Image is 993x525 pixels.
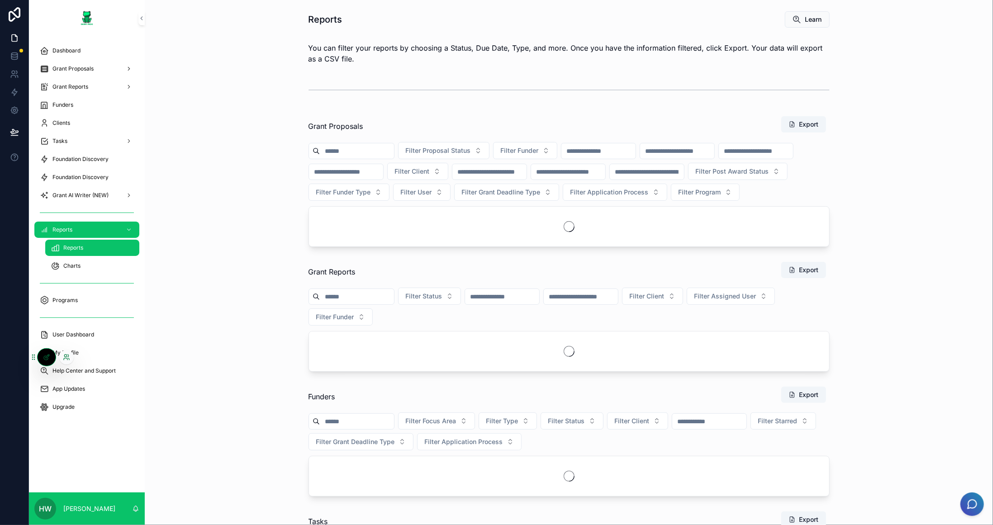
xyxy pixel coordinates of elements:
span: Programs [52,297,78,304]
a: Funders [34,97,139,113]
button: Select Button [387,163,448,180]
button: Select Button [479,412,537,430]
span: Help Center and Support [52,367,116,374]
button: Select Button [393,184,451,201]
a: User Dashboard [34,326,139,343]
a: Grant Reports [34,79,139,95]
button: Select Button [622,288,683,305]
span: Filter User [401,188,432,197]
a: Help Center and Support [34,363,139,379]
span: Learn [805,15,822,24]
span: Filter Type [486,416,518,426]
button: Select Button [417,433,522,450]
a: Programs [34,292,139,308]
span: HW [39,503,52,514]
span: User Dashboard [52,331,94,338]
a: My Profile [34,345,139,361]
button: Select Button [493,142,557,159]
span: Grant Reports [309,266,356,277]
a: Tasks [34,133,139,149]
span: Filter Status [548,416,585,426]
button: Select Button [398,142,489,159]
span: Filter Application Process [425,437,503,446]
button: Select Button [309,433,413,450]
span: Filter Grant Deadline Type [316,437,395,446]
span: Filter Focus Area [406,416,456,426]
span: Filter Client [630,292,665,301]
span: Charts [63,262,81,270]
a: Charts [45,258,139,274]
span: Filter Funder Type [316,188,371,197]
p: [PERSON_NAME] [63,504,115,513]
span: Reports [52,226,72,233]
button: Export [781,262,826,278]
span: Filter Application Process [570,188,649,197]
button: Select Button [454,184,559,201]
span: Filter Status [406,292,442,301]
a: Grant AI Writer (NEW) [34,187,139,203]
button: Select Button [688,163,788,180]
span: Grant Proposals [52,65,94,72]
span: Filter Program [679,188,721,197]
span: Tasks [52,137,67,145]
div: scrollable content [29,36,145,427]
img: App logo [80,11,94,25]
button: Export [781,116,826,132]
span: Filter Post Award Status [696,167,769,176]
span: Upgrade [52,403,75,411]
button: Select Button [309,184,390,201]
span: Grant AI Writer (NEW) [52,192,109,199]
span: App Updates [52,385,85,393]
button: Select Button [541,412,603,430]
span: Grant Reports [52,83,88,90]
button: Export [781,387,826,403]
span: You can filter your reports by choosing a Status, Due Date, Type, and more. Once you have the inf... [309,43,823,63]
a: Reports [45,240,139,256]
a: Foundation Discovery [34,169,139,185]
a: Grant Proposals [34,61,139,77]
span: Filter Starred [758,416,798,426]
button: Select Button [687,288,775,305]
span: Dashboard [52,47,81,54]
button: Select Button [398,288,461,305]
h1: Reports [309,13,342,26]
button: Learn [785,11,830,28]
span: Filter Funder [501,146,539,155]
button: Select Button [607,412,668,430]
a: Foundation Discovery [34,151,139,167]
a: Upgrade [34,399,139,415]
button: Select Button [671,184,740,201]
span: Funders [52,101,73,109]
span: Filter Client [615,416,650,426]
span: Foundation Discovery [52,174,109,181]
a: Clients [34,115,139,131]
span: Filter Grant Deadline Type [462,188,541,197]
span: Funders [309,391,335,402]
button: Select Button [309,308,373,326]
a: Reports [34,222,139,238]
button: Select Button [751,412,816,430]
a: Dashboard [34,43,139,59]
span: Filter Assigned User [694,292,756,301]
span: Filter Funder [316,312,354,322]
button: Select Button [398,412,475,430]
button: Select Button [563,184,667,201]
span: My Profile [52,349,79,356]
a: App Updates [34,381,139,397]
span: Filter Proposal Status [406,146,471,155]
span: Grant Proposals [309,121,363,132]
span: Clients [52,119,70,127]
span: Foundation Discovery [52,156,109,163]
span: Filter Client [395,167,430,176]
span: Reports [63,244,83,251]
